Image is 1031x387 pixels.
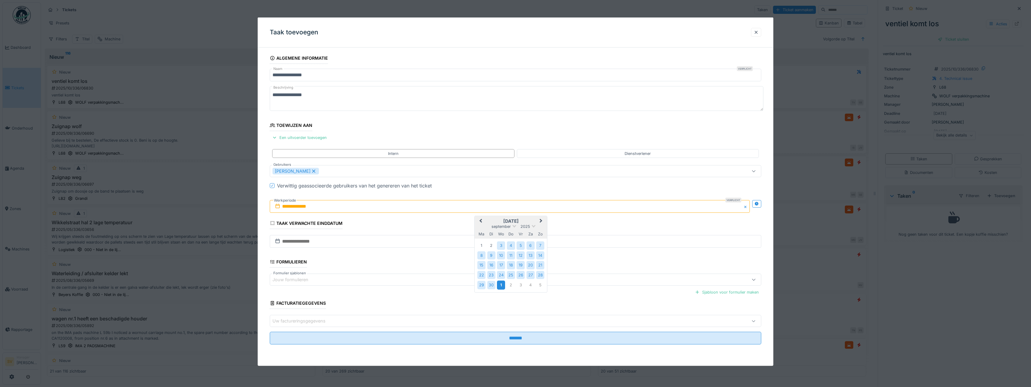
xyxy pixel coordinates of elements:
div: Choose zondag 21 september 2025 [536,261,544,269]
div: [PERSON_NAME] [272,168,319,175]
div: Een uitvoerder toevoegen [270,134,329,142]
label: Werkperiode [273,197,297,204]
div: Choose maandag 1 september 2025 [477,241,485,250]
div: Choose maandag 8 september 2025 [477,251,485,260]
div: Uw factureringsgegevens [272,318,334,324]
label: Naam [272,66,284,71]
div: Formulieren [270,257,307,268]
div: Choose zaterdag 27 september 2025 [527,271,535,279]
span: 2025 [520,224,530,229]
div: Choose maandag 22 september 2025 [477,271,485,279]
div: Choose vrijdag 5 september 2025 [517,241,525,250]
div: woensdag [497,230,505,238]
div: Choose donderdag 2 oktober 2025 [507,281,515,289]
span: september [492,224,511,229]
div: maandag [477,230,485,238]
button: Close [743,200,750,213]
div: Choose zondag 7 september 2025 [536,241,544,250]
h3: Taak toevoegen [270,29,318,36]
div: Choose zaterdag 6 september 2025 [527,241,535,250]
div: Choose woensdag 24 september 2025 [497,271,505,279]
div: Choose donderdag 18 september 2025 [507,261,515,269]
div: Choose woensdag 10 september 2025 [497,251,505,260]
div: Choose vrijdag 19 september 2025 [517,261,525,269]
div: Choose woensdag 17 september 2025 [497,261,505,269]
div: Toewijzen aan [270,121,312,131]
div: Choose donderdag 25 september 2025 [507,271,515,279]
div: Intern [388,150,399,156]
div: Choose dinsdag 30 september 2025 [487,281,495,289]
div: Choose dinsdag 2 september 2025 [487,241,495,250]
div: Choose vrijdag 26 september 2025 [517,271,525,279]
label: Formulier sjablonen [272,271,307,276]
div: donderdag [507,230,515,238]
div: Choose maandag 29 september 2025 [477,281,485,289]
div: vrijdag [517,230,525,238]
div: Choose zondag 14 september 2025 [536,251,544,260]
div: Choose vrijdag 3 oktober 2025 [517,281,525,289]
div: Choose zaterdag 13 september 2025 [527,251,535,260]
div: Choose zondag 5 oktober 2025 [536,281,544,289]
div: Choose zaterdag 20 september 2025 [527,261,535,269]
label: Beschrijving [272,84,294,91]
div: zaterdag [527,230,535,238]
div: Verplicht [737,66,753,71]
div: Verwittig geassocieerde gebruikers van het genereren van het ticket [277,182,432,189]
div: Choose woensdag 3 september 2025 [497,241,505,250]
div: Choose zaterdag 4 oktober 2025 [527,281,535,289]
div: Choose maandag 15 september 2025 [477,261,485,269]
div: Algemene informatie [270,54,328,64]
div: Verplicht [725,198,741,203]
div: zondag [536,230,544,238]
div: Facturatiegegevens [270,299,326,309]
div: dinsdag [487,230,495,238]
div: Choose dinsdag 16 september 2025 [487,261,495,269]
div: Choose vrijdag 12 september 2025 [517,251,525,260]
div: Sjabloon voor formulier maken [692,288,761,296]
h2: [DATE] [475,219,547,224]
div: Choose zondag 28 september 2025 [536,271,544,279]
div: Dienstverlener [625,150,651,156]
div: Choose woensdag 1 oktober 2025 [497,281,505,289]
div: Jouw formulieren [272,276,317,283]
div: Choose dinsdag 23 september 2025 [487,271,495,279]
button: Next Month [537,217,546,226]
div: Month september, 2025 [477,241,545,290]
div: Choose donderdag 4 september 2025 [507,241,515,250]
button: Previous Month [475,217,485,226]
div: Choose dinsdag 9 september 2025 [487,251,495,260]
label: Gebruikers [272,162,292,167]
div: Choose donderdag 11 september 2025 [507,251,515,260]
div: Taak verwachte einddatum [270,219,342,229]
